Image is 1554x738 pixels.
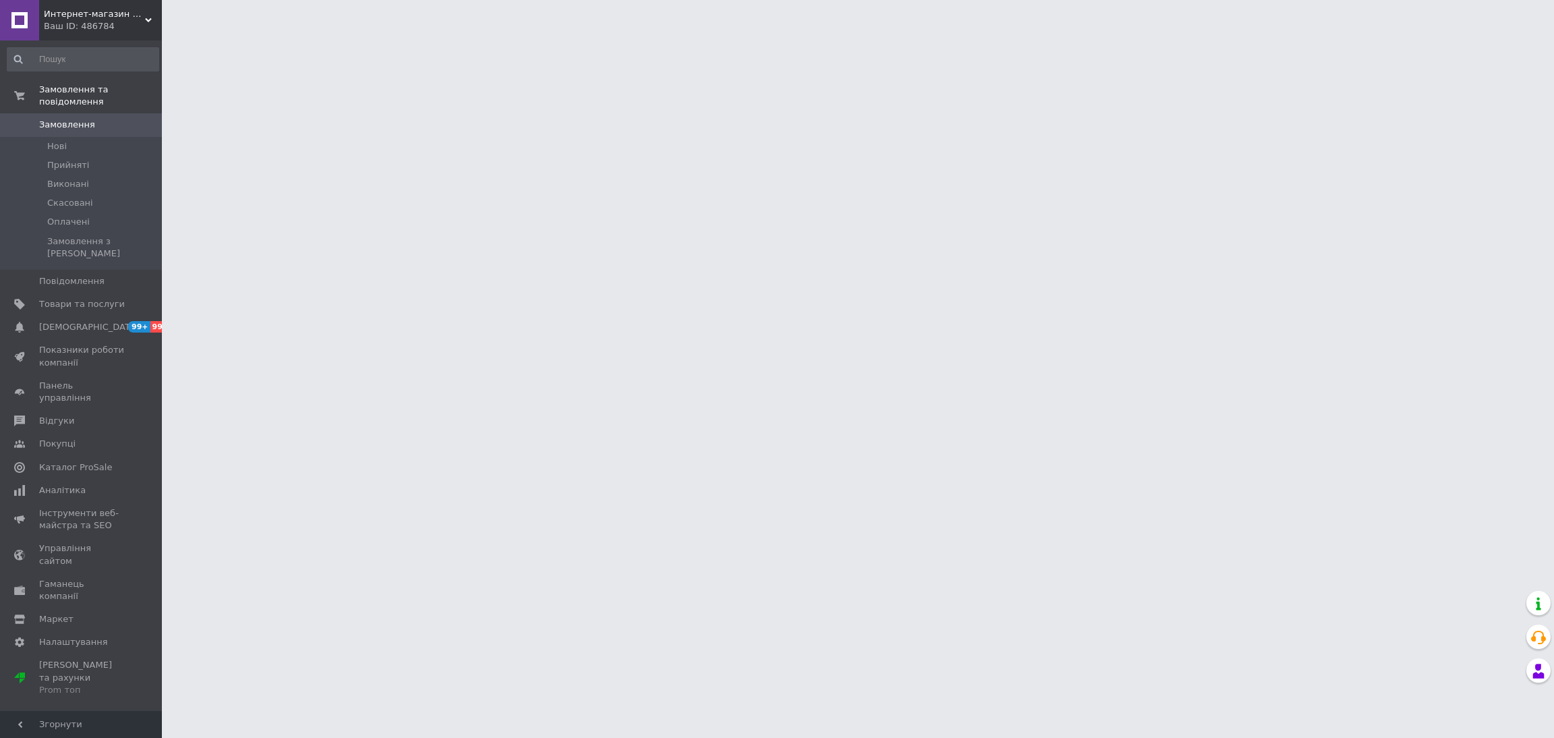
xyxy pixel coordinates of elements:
span: Каталог ProSale [39,461,112,474]
span: Аналітика [39,484,86,496]
span: [PERSON_NAME] та рахунки [39,659,125,696]
input: Пошук [7,47,159,72]
span: Показники роботи компанії [39,344,125,368]
span: Товари та послуги [39,298,125,310]
span: Маркет [39,613,74,625]
span: Прийняті [47,159,89,171]
span: Повідомлення [39,275,105,287]
span: Оплачені [47,216,90,228]
span: Гаманець компанії [39,578,125,602]
span: Відгуки [39,415,74,427]
div: Prom топ [39,684,125,696]
span: Панель управління [39,380,125,404]
span: Нові [47,140,67,152]
span: Интернет-магазин "RADIOMART" [44,8,145,20]
span: Управління сайтом [39,542,125,567]
span: 99+ [150,321,173,333]
span: Замовлення з [PERSON_NAME] [47,235,158,260]
span: Замовлення [39,119,95,131]
div: Ваш ID: 486784 [44,20,162,32]
span: [DEMOGRAPHIC_DATA] [39,321,139,333]
span: Інструменти веб-майстра та SEO [39,507,125,532]
span: Замовлення та повідомлення [39,84,162,108]
span: Налаштування [39,636,108,648]
span: 99+ [128,321,150,333]
span: Виконані [47,178,89,190]
span: Покупці [39,438,76,450]
span: Скасовані [47,197,93,209]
